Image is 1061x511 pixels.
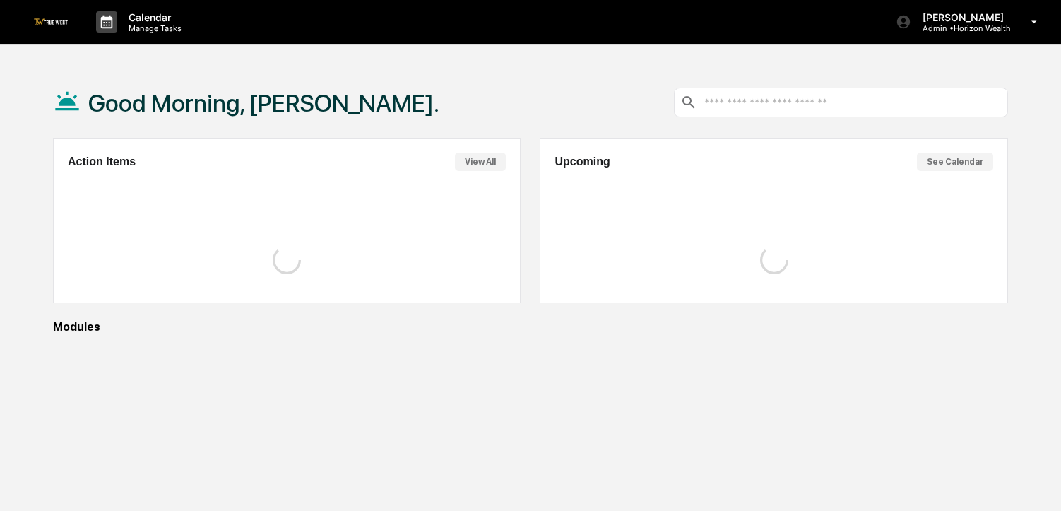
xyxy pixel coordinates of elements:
p: Manage Tasks [117,23,189,33]
p: Calendar [117,11,189,23]
button: See Calendar [917,153,993,171]
p: [PERSON_NAME] [911,11,1011,23]
p: Admin • Horizon Wealth [911,23,1011,33]
h2: Action Items [68,155,136,168]
img: logo [34,18,68,25]
h1: Good Morning, [PERSON_NAME]. [88,89,439,117]
h2: Upcoming [555,155,610,168]
div: Modules [53,320,1008,334]
button: View All [455,153,506,171]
